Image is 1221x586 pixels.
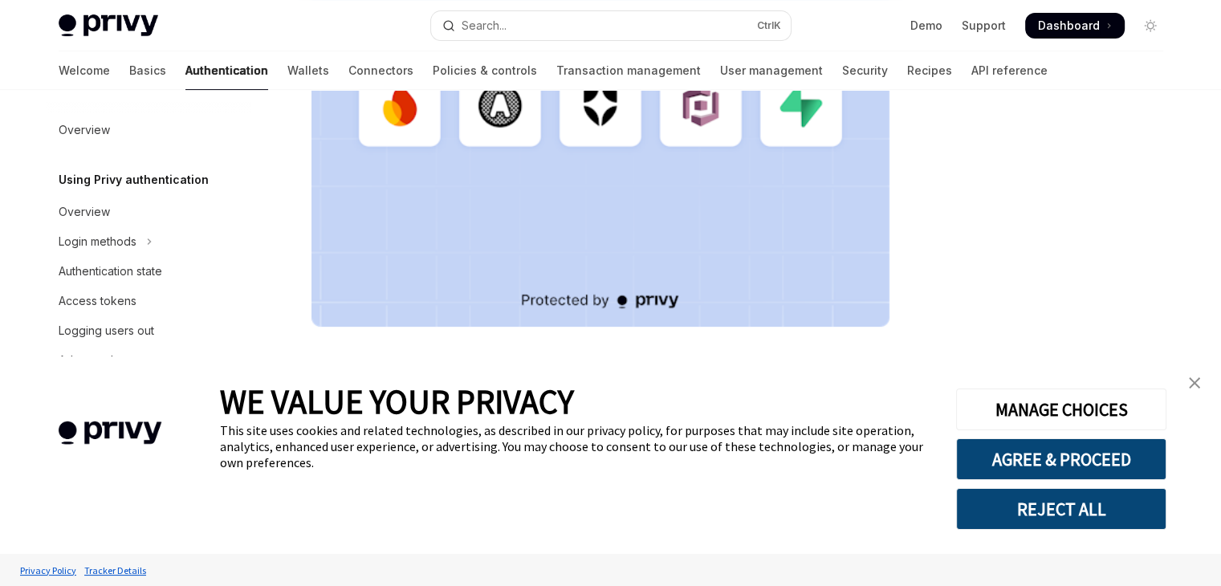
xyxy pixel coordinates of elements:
a: Recipes [907,51,952,90]
button: Toggle Login methods section [46,227,251,256]
div: Search... [462,16,507,35]
a: Wallets [287,51,329,90]
a: Policies & controls [433,51,537,90]
a: Welcome [59,51,110,90]
a: Dashboard [1025,13,1125,39]
button: REJECT ALL [956,488,1166,530]
a: API reference [971,51,1048,90]
img: light logo [59,14,158,37]
button: AGREE & PROCEED [956,438,1166,480]
img: company logo [24,398,196,468]
a: Support [962,18,1006,34]
a: Basics [129,51,166,90]
a: Privacy Policy [16,556,80,584]
div: Overview [59,120,110,140]
div: Authentication state [59,262,162,281]
span: Ctrl K [757,19,781,32]
a: Transaction management [556,51,701,90]
a: Authentication [185,51,268,90]
div: This site uses cookies and related technologies, as described in our privacy policy, for purposes... [220,422,932,470]
span: WE VALUE YOUR PRIVACY [220,380,574,422]
a: Authentication state [46,257,251,286]
a: Overview [46,116,251,144]
div: Overview [59,202,110,222]
a: Logging users out [46,316,251,345]
img: close banner [1189,377,1200,389]
a: Demo [910,18,942,34]
a: Connectors [348,51,413,90]
a: User management [720,51,823,90]
h5: Using Privy authentication [59,170,209,189]
button: Open search [431,11,791,40]
button: MANAGE CHOICES [956,389,1166,430]
a: Access tokens [46,287,251,315]
a: Security [842,51,888,90]
div: Advanced [59,351,113,370]
a: Tracker Details [80,556,150,584]
a: close banner [1178,367,1211,399]
div: Login methods [59,232,136,251]
button: Toggle Advanced section [46,346,251,375]
button: Toggle dark mode [1138,13,1163,39]
span: Dashboard [1038,18,1100,34]
a: Overview [46,197,251,226]
div: Access tokens [59,291,136,311]
div: Logging users out [59,321,154,340]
